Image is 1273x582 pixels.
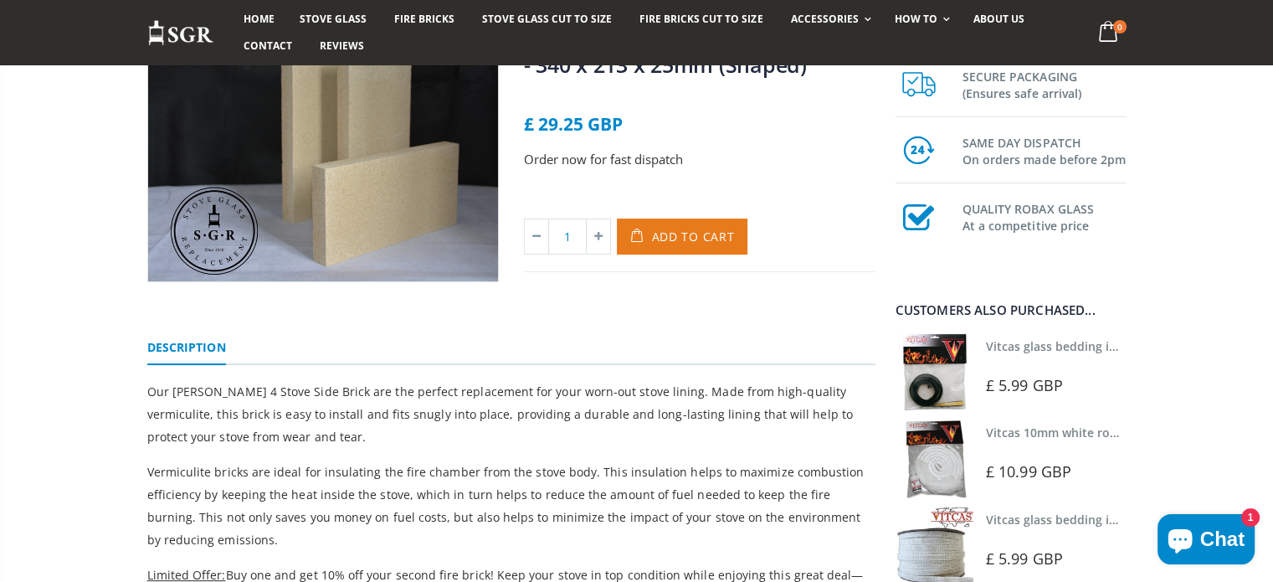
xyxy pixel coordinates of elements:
h3: QUALITY ROBAX GLASS At a competitive price [962,198,1127,234]
span: Fire Bricks Cut To Size [639,12,762,26]
a: How To [882,6,958,33]
span: How To [895,12,937,26]
p: Vermiculite bricks are ideal for insulating the fire chamber from the stove body. This insulation... [147,461,875,551]
img: 3_fire_bricks-2-min_e6aaede4-db71-41e7-a9b4-551f5cd23e04_800x_crop_center.jpg [148,28,498,281]
a: 0 [1091,17,1126,49]
span: Fire Bricks [394,12,454,26]
a: Stove Glass [287,6,379,33]
a: Fire Bricks [382,6,467,33]
span: Stove Glass Cut To Size [482,12,612,26]
span: About us [973,12,1024,26]
span: £ 5.99 GBP [986,549,1063,569]
a: About us [961,6,1037,33]
h3: SAME DAY DISPATCH On orders made before 2pm [962,131,1127,168]
p: Order now for fast dispatch [524,150,875,169]
img: Stove Glass Replacement [147,19,214,47]
span: Accessories [790,12,858,26]
span: Stove Glass [300,12,367,26]
a: Fire Bricks Cut To Size [627,6,775,33]
a: Description [147,332,226,365]
img: Vitcas white rope, glue and gloves kit 10mm [896,420,973,497]
button: Add to Cart [617,219,748,255]
div: Customers also purchased... [896,304,1127,317]
span: Home [244,12,275,26]
span: £ 10.99 GBP [986,461,1071,482]
inbox-online-store-chat: Shopify online store chat [1152,514,1260,569]
a: Accessories [778,6,879,33]
span: Contact [244,39,292,53]
span: £ 5.99 GBP [986,375,1063,395]
a: Reviews [307,33,377,59]
span: Reviews [320,39,364,53]
h3: SECURE PACKAGING (Ensures safe arrival) [962,65,1127,102]
a: Home [231,6,287,33]
a: Stove Glass Cut To Size [470,6,624,33]
p: Our [PERSON_NAME] 4 Stove Side Brick are the perfect replacement for your worn-out stove lining. ... [147,380,875,448]
span: £ 29.25 GBP [524,112,623,136]
span: 0 [1113,20,1127,33]
a: Contact [231,33,305,59]
span: Add to Cart [652,229,735,245]
img: Vitcas stove glass bedding in tape [896,333,973,411]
